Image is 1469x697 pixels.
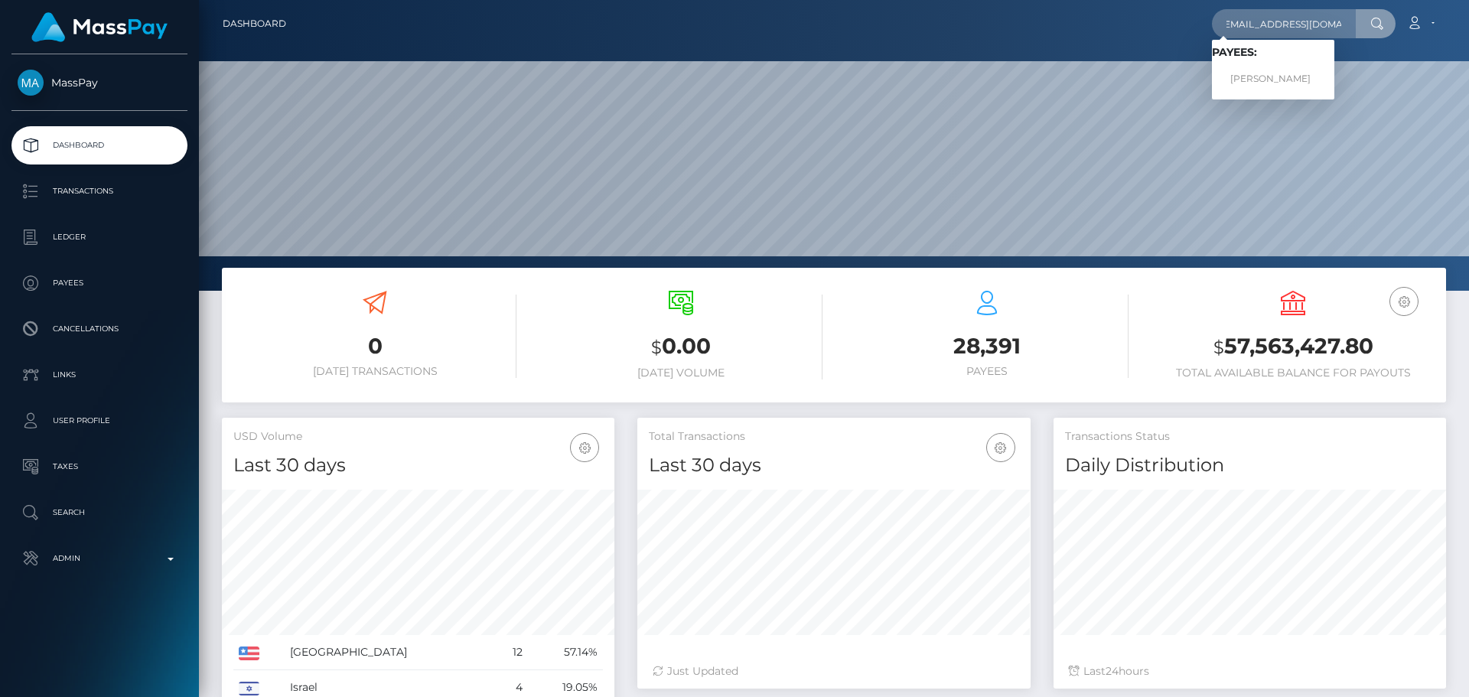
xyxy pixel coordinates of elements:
img: IL.png [239,682,259,695]
div: Last hours [1069,663,1431,679]
p: Links [18,363,181,386]
img: MassPay Logo [31,12,168,42]
a: Ledger [11,218,187,256]
a: Dashboard [11,126,187,164]
td: 12 [494,635,528,670]
a: Taxes [11,448,187,486]
h3: 57,563,427.80 [1151,331,1435,363]
p: Payees [18,272,181,295]
span: 24 [1106,664,1119,678]
a: User Profile [11,402,187,440]
h5: Transactions Status [1065,429,1435,445]
small: $ [1213,337,1224,358]
h4: Last 30 days [233,452,603,479]
h3: 28,391 [845,331,1129,361]
p: Dashboard [18,134,181,157]
p: Transactions [18,180,181,203]
a: Cancellations [11,310,187,348]
a: Admin [11,539,187,578]
h3: 0 [233,331,516,361]
h6: Payees [845,365,1129,378]
div: Just Updated [653,663,1015,679]
a: Payees [11,264,187,302]
h4: Daily Distribution [1065,452,1435,479]
span: MassPay [11,76,187,90]
p: User Profile [18,409,181,432]
img: MassPay [18,70,44,96]
h4: Last 30 days [649,452,1018,479]
p: Cancellations [18,318,181,340]
small: $ [651,337,662,358]
a: Dashboard [223,8,286,40]
h3: 0.00 [539,331,822,363]
p: Search [18,501,181,524]
a: Search [11,493,187,532]
h6: [DATE] Transactions [233,365,516,378]
a: [PERSON_NAME] [1212,65,1334,93]
p: Taxes [18,455,181,478]
input: Search... [1212,9,1356,38]
a: Links [11,356,187,394]
h5: Total Transactions [649,429,1018,445]
h6: Total Available Balance for Payouts [1151,366,1435,379]
h5: USD Volume [233,429,603,445]
p: Ledger [18,226,181,249]
h6: [DATE] Volume [539,366,822,379]
img: US.png [239,647,259,660]
h6: Payees: [1212,46,1334,59]
p: Admin [18,547,181,570]
td: [GEOGRAPHIC_DATA] [285,635,494,670]
a: Transactions [11,172,187,210]
td: 57.14% [528,635,603,670]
